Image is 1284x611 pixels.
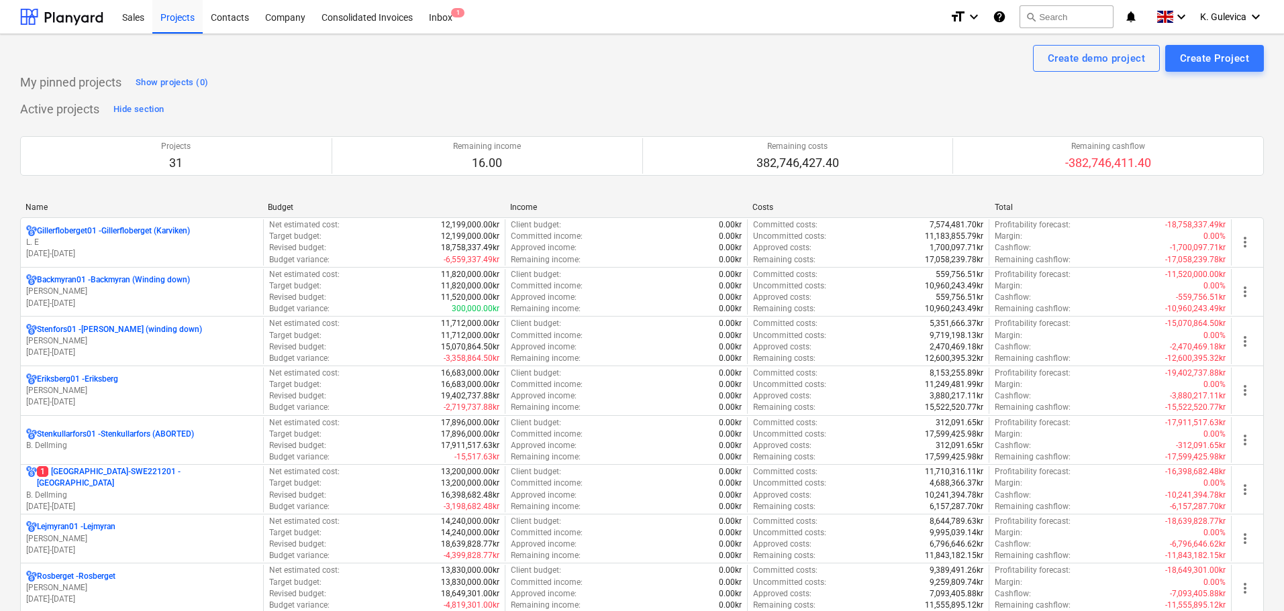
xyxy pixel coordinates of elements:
[441,318,499,329] p: 11,712,000.00kr
[719,539,742,550] p: 0.00kr
[1248,9,1264,25] i: keyboard_arrow_down
[26,429,37,440] div: Project has multi currencies enabled
[269,501,330,512] p: Budget variance :
[995,242,1031,254] p: Cashflow :
[950,9,966,25] i: format_size
[930,330,983,341] p: 9,719,198.13kr
[269,440,326,451] p: Revised budget :
[37,466,258,489] p: [GEOGRAPHIC_DATA]-SWE221201 - [GEOGRAPHIC_DATA]
[1124,9,1138,25] i: notifications
[1237,333,1253,349] span: more_vert
[453,155,521,171] p: 16.00
[995,292,1031,303] p: Cashflow :
[452,303,499,315] p: 300,000.00kr
[925,254,983,266] p: 17,058,239.78kr
[719,254,742,266] p: 0.00kr
[269,402,330,413] p: Budget variance :
[511,292,577,303] p: Approved income :
[753,254,816,266] p: Remaining costs :
[511,501,581,512] p: Remaining income :
[1165,516,1226,527] p: -18,639,828.77kr
[511,440,577,451] p: Approved income :
[925,451,983,463] p: 17,599,425.98kr
[269,254,330,266] p: Budget variance :
[719,451,742,463] p: 0.00kr
[753,379,826,390] p: Uncommitted costs :
[1165,303,1226,315] p: -10,960,243.49kr
[511,429,583,440] p: Committed income :
[26,521,258,555] div: Lejmyran01 -Lejmyran[PERSON_NAME][DATE]-[DATE]
[719,292,742,303] p: 0.00kr
[753,402,816,413] p: Remaining costs :
[1170,341,1226,353] p: -2,470,469.18kr
[26,324,258,358] div: Stenfors01 -[PERSON_NAME] (winding down)[PERSON_NAME][DATE]-[DATE]
[441,368,499,379] p: 16,683,000.00kr
[161,155,191,171] p: 31
[441,466,499,478] p: 13,200,000.00kr
[511,516,561,527] p: Client budget :
[441,527,499,539] p: 14,240,000.00kr
[1165,490,1226,501] p: -10,241,394.78kr
[37,374,118,385] p: Eriksberg01 - Eriksberg
[995,501,1071,512] p: Remaining cashflow :
[995,353,1071,364] p: Remaining cashflow :
[995,330,1022,341] p: Margin :
[1237,234,1253,250] span: more_vert
[1203,527,1226,539] p: 0.00%
[441,379,499,390] p: 16,683,000.00kr
[441,490,499,501] p: 16,398,682.48kr
[995,429,1022,440] p: Margin :
[1170,390,1226,402] p: -3,880,217.11kr
[511,402,581,413] p: Remaining income :
[1203,330,1226,341] p: 0.00%
[719,478,742,489] p: 0.00kr
[20,74,121,91] p: My pinned projects
[930,478,983,489] p: 4,688,366.37kr
[753,280,826,292] p: Uncommitted costs :
[719,242,742,254] p: 0.00kr
[511,254,581,266] p: Remaining income :
[510,203,742,212] div: Income
[719,501,742,512] p: 0.00kr
[995,231,1022,242] p: Margin :
[441,539,499,550] p: 18,639,828.77kr
[136,75,208,91] div: Show projects (0)
[1165,368,1226,379] p: -19,402,737.88kr
[1237,482,1253,498] span: more_vert
[719,330,742,341] p: 0.00kr
[1170,501,1226,512] p: -6,157,287.70kr
[752,203,984,212] div: Costs
[995,478,1022,489] p: Margin :
[995,280,1022,292] p: Margin :
[753,478,826,489] p: Uncommitted costs :
[269,368,340,379] p: Net estimated cost :
[1165,466,1226,478] p: -16,398,682.48kr
[753,527,826,539] p: Uncommitted costs :
[995,203,1226,212] div: Total
[1165,219,1226,231] p: -18,758,337.49kr
[37,324,202,335] p: Stenfors01 - [PERSON_NAME] (winding down)
[1048,50,1145,67] div: Create demo project
[1200,11,1246,22] span: K. Gulevica
[995,466,1071,478] p: Profitability forecast :
[37,466,48,477] span: 1
[441,516,499,527] p: 14,240,000.00kr
[1165,254,1226,266] p: -17,058,239.78kr
[993,9,1006,25] i: Knowledge base
[113,102,164,117] div: Hide section
[930,242,983,254] p: 1,700,097.71kr
[753,292,811,303] p: Approved costs :
[132,72,211,93] button: Show projects (0)
[995,254,1071,266] p: Remaining cashflow :
[719,318,742,329] p: 0.00kr
[441,429,499,440] p: 17,896,000.00kr
[26,571,37,582] div: Project has multi currencies enabled
[719,379,742,390] p: 0.00kr
[1237,382,1253,398] span: more_vert
[441,440,499,451] p: 17,911,517.63kr
[753,501,816,512] p: Remaining costs :
[995,341,1031,353] p: Cashflow :
[925,353,983,364] p: 12,600,395.32kr
[719,466,742,478] p: 0.00kr
[925,231,983,242] p: 11,183,855.79kr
